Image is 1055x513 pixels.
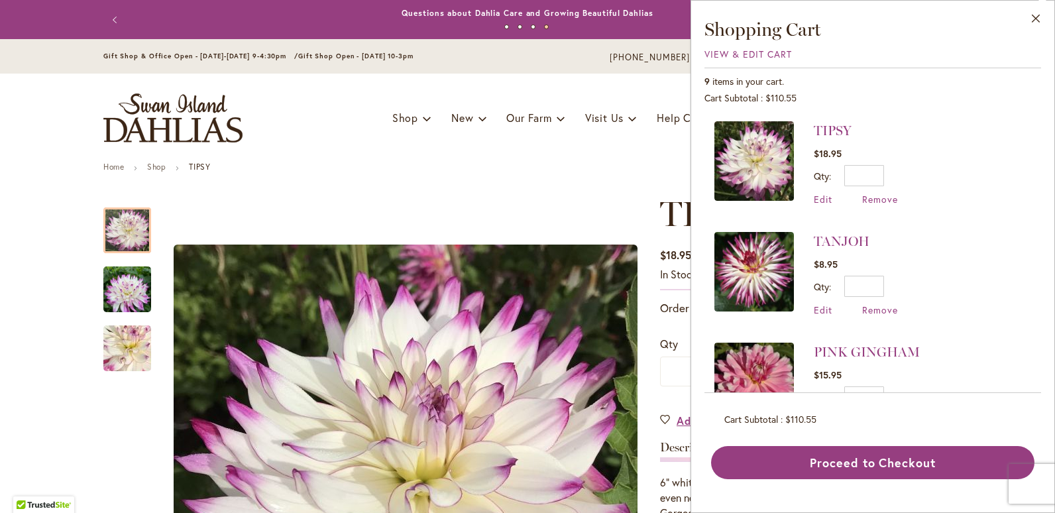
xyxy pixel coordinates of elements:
span: $18.95 [660,248,691,262]
div: TIPSY [103,194,164,253]
span: In stock [660,267,697,281]
span: 9 [704,75,710,87]
div: TIPSY [103,253,164,312]
a: TIPSY [814,123,852,139]
img: TANJOH [714,232,794,312]
span: Shopping Cart [704,18,821,40]
span: Help Center [657,111,717,125]
img: TIPSY [714,121,794,201]
a: TIPSY [714,121,794,205]
a: PINK GINGHAM [714,343,794,427]
span: $110.55 [785,413,816,426]
span: Add to Wish List [677,413,767,428]
span: Cart Subtotal [704,91,758,104]
a: PINK GINGHAM [814,344,920,360]
span: $110.55 [765,91,797,104]
span: $8.95 [814,258,838,270]
span: New [451,111,473,125]
a: TANJOH [814,233,869,249]
a: Edit [814,193,832,205]
a: Description [660,441,720,461]
a: store logo [103,93,243,142]
strong: TIPSY [189,162,210,172]
a: Add to Wish List [660,413,767,428]
img: TIPSY [80,303,174,394]
label: Qty [814,280,831,293]
button: Proceed to Checkout [711,446,1034,479]
label: Qty [814,170,831,182]
span: Our Farm [506,111,551,125]
div: TIPSY [103,312,151,371]
a: Edit [814,304,832,316]
span: $18.95 [814,147,842,160]
button: Previous [103,7,130,33]
a: Remove [862,304,898,316]
a: Questions about Dahlia Care and Growing Beautiful Dahlias [402,8,653,18]
a: [PHONE_NUMBER] [610,51,690,64]
img: PINK GINGHAM [714,343,794,422]
a: Remove [862,193,898,205]
span: Cart Subtotal [724,413,778,426]
span: Visit Us [585,111,624,125]
span: items in your cart. [712,75,784,87]
button: 3 of 4 [531,25,535,29]
span: Shop [392,111,418,125]
iframe: Launch Accessibility Center [10,466,47,503]
button: 4 of 4 [544,25,549,29]
a: View & Edit Cart [704,48,792,60]
a: Shop [147,162,166,172]
label: Qty [814,391,831,404]
span: Gift Shop & Office Open - [DATE]-[DATE] 9-4:30pm / [103,52,298,60]
span: $15.95 [814,369,842,381]
span: Qty [660,337,678,351]
button: 2 of 4 [518,25,522,29]
button: 1 of 4 [504,25,509,29]
span: TIPSY [660,193,757,235]
p: Order Now for Spring 2026 Delivery [660,300,952,316]
a: TANJOH [714,232,794,316]
div: Availability [660,267,697,282]
a: Home [103,162,124,172]
img: TIPSY [103,258,151,321]
span: Gift Shop Open - [DATE] 10-3pm [298,52,414,60]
